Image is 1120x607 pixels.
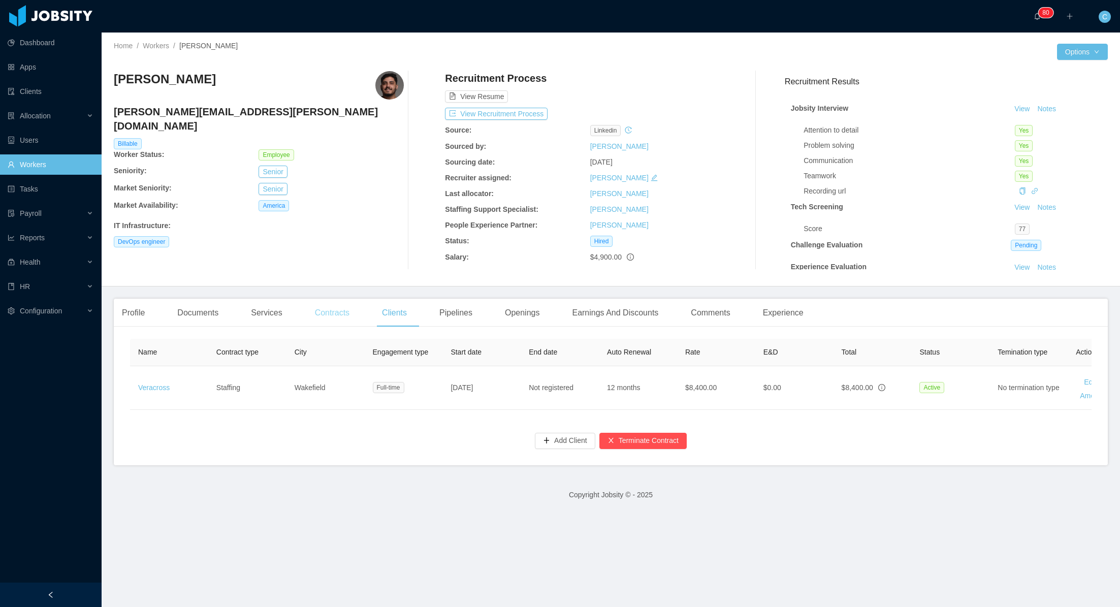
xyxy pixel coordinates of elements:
span: [DATE] [451,384,473,392]
div: Clients [374,299,415,327]
span: Employee [259,149,294,161]
div: Comments [683,299,738,327]
span: Health [20,258,40,266]
div: Teamwork [804,171,1015,181]
a: icon: userWorkers [8,154,93,175]
h3: [PERSON_NAME] [114,71,216,87]
a: [PERSON_NAME] [590,221,649,229]
span: HR [20,282,30,291]
b: People Experience Partner: [445,221,537,229]
h3: Recruitment Results [785,75,1108,88]
i: icon: history [625,126,632,134]
span: Hired [590,236,613,247]
footer: Copyright Jobsity © - 2025 [102,477,1120,513]
b: IT Infrastructure : [114,221,171,230]
td: 12 months [599,366,677,410]
a: icon: robotUsers [8,130,93,150]
span: Full-time [373,382,404,393]
a: icon: file-textView Resume [445,92,508,101]
span: [PERSON_NAME] [179,42,238,50]
sup: 80 [1038,8,1053,18]
td: $8,400.00 [677,366,755,410]
div: Services [243,299,290,327]
i: icon: solution [8,112,15,119]
a: [PERSON_NAME] [590,205,649,213]
div: Communication [804,155,1015,166]
button: Notes [1033,103,1060,115]
a: Home [114,42,133,50]
a: icon: appstoreApps [8,57,93,77]
a: icon: exportView Recruitment Process [445,110,548,118]
span: Staffing [216,384,240,392]
div: Pipelines [431,299,481,327]
span: 77 [1015,223,1030,235]
div: Contracts [307,299,358,327]
span: America [259,200,289,211]
b: Market Availability: [114,201,178,209]
td: Wakefield [286,366,365,410]
span: [DATE] [590,158,613,166]
span: Active [919,382,944,393]
span: Allocation [20,112,51,120]
span: Reports [20,234,45,242]
span: linkedin [590,125,621,136]
button: icon: closeTerminate Contract [599,433,687,449]
span: City [295,348,307,356]
span: Total [842,348,857,356]
i: icon: line-chart [8,234,15,241]
button: Edit [1076,374,1104,391]
span: End date [529,348,557,356]
span: Contract type [216,348,259,356]
b: Sourcing date: [445,158,495,166]
i: icon: plus [1066,13,1073,20]
span: Yes [1015,140,1033,151]
span: Temination type [998,348,1047,356]
a: Workers [143,42,169,50]
a: icon: link [1031,187,1038,195]
div: Problem solving [804,140,1015,151]
b: Worker Status: [114,150,164,158]
span: / [173,42,175,50]
b: Salary: [445,253,469,261]
span: $4,900.00 [590,253,622,261]
span: Rate [685,348,700,356]
span: Billable [114,138,142,149]
div: Earnings And Discounts [564,299,666,327]
i: icon: medicine-box [8,259,15,266]
button: icon: exportView Recruitment Process [445,108,548,120]
b: Seniority: [114,167,147,175]
i: icon: book [8,283,15,290]
span: $0.00 [763,384,781,392]
span: Auto Renewal [607,348,651,356]
span: info-circle [627,253,634,261]
i: icon: edit [651,174,658,181]
div: Profile [114,299,153,327]
span: Actions [1076,348,1099,356]
b: Last allocator: [445,189,494,198]
button: Notes [1033,202,1060,214]
span: Yes [1015,155,1033,167]
div: Score [804,223,1015,234]
span: Configuration [20,307,62,315]
div: Copy [1019,186,1026,197]
button: Senior [259,166,287,178]
span: $8,400.00 [842,384,873,392]
strong: Challenge Evaluation [791,241,863,249]
span: Status [919,348,940,356]
div: Recording url [804,186,1015,197]
button: Senior [259,183,287,195]
span: Name [138,348,157,356]
a: icon: pie-chartDashboard [8,33,93,53]
i: icon: file-protect [8,210,15,217]
div: Experience [755,299,812,327]
i: icon: bell [1034,13,1041,20]
button: Notes [1033,262,1060,274]
a: icon: auditClients [8,81,93,102]
b: Source: [445,126,471,134]
span: Yes [1015,125,1033,136]
strong: Tech Screening [791,203,843,211]
button: Optionsicon: down [1057,44,1108,60]
div: Openings [497,299,548,327]
span: Payroll [20,209,42,217]
div: Documents [169,299,227,327]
